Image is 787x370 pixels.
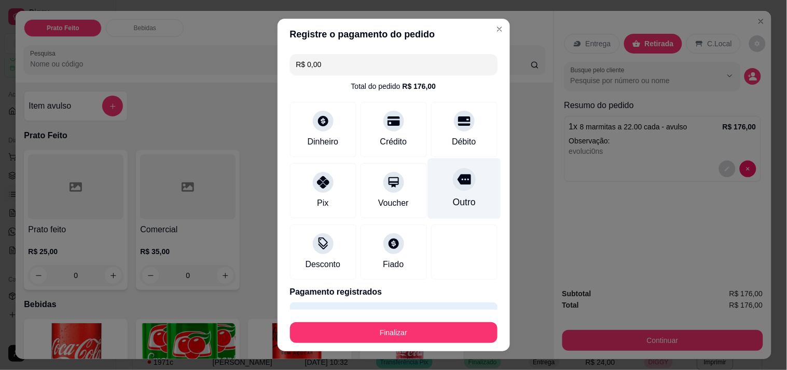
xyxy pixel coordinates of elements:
[452,195,475,209] div: Outro
[378,197,409,209] div: Voucher
[383,258,404,271] div: Fiado
[452,136,476,148] div: Débito
[296,54,491,75] input: Ex.: hambúrguer de cordeiro
[380,136,407,148] div: Crédito
[491,21,508,37] button: Close
[308,136,339,148] div: Dinheiro
[403,81,436,91] div: R$ 176,00
[278,19,510,50] header: Registre o pagamento do pedido
[306,258,341,271] div: Desconto
[317,197,328,209] div: Pix
[290,286,498,298] p: Pagamento registrados
[290,322,498,343] button: Finalizar
[351,81,436,91] div: Total do pedido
